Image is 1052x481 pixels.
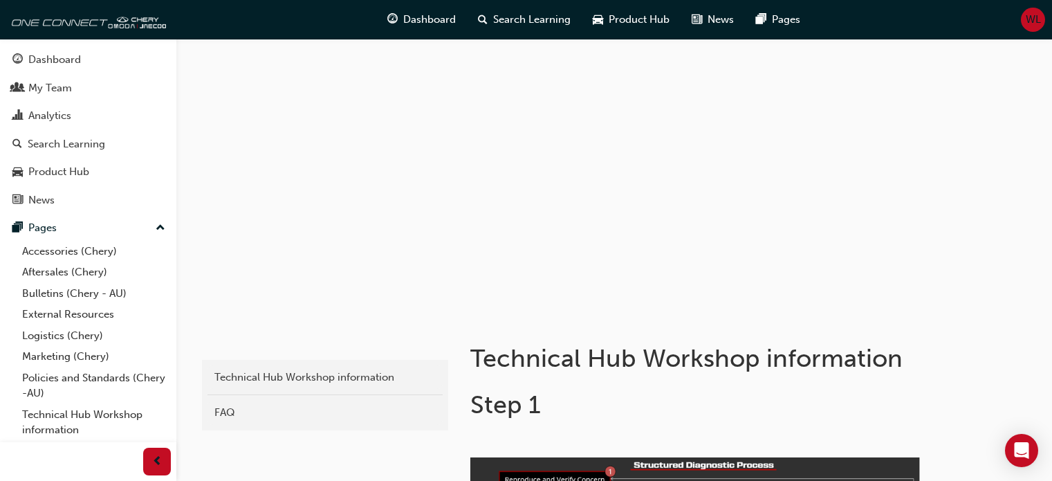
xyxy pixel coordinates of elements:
a: External Resources [17,304,171,325]
div: News [28,192,55,208]
span: Search Learning [493,12,571,28]
a: FAQ [207,401,443,425]
div: Analytics [28,108,71,124]
span: search-icon [12,138,22,151]
a: Product Hub [6,159,171,185]
a: My Team [6,75,171,101]
span: Dashboard [403,12,456,28]
span: Pages [772,12,800,28]
div: Search Learning [28,136,105,152]
span: guage-icon [12,54,23,66]
a: search-iconSearch Learning [467,6,582,34]
a: Dashboard [6,47,171,73]
span: prev-icon [152,453,163,471]
a: Bulletins (Chery - AU) [17,283,171,305]
div: Dashboard [28,52,81,68]
a: Policies and Standards (Chery -AU) [17,367,171,404]
button: Pages [6,215,171,241]
a: Analytics [6,103,171,129]
span: WL [1026,12,1041,28]
span: people-icon [12,82,23,95]
button: WL [1021,8,1045,32]
span: news-icon [12,194,23,207]
div: Product Hub [28,164,89,180]
span: car-icon [593,11,603,28]
a: Marketing (Chery) [17,346,171,367]
a: All Pages [17,441,171,462]
a: Technical Hub Workshop information [207,365,443,390]
a: Search Learning [6,131,171,157]
span: pages-icon [756,11,766,28]
span: News [708,12,734,28]
button: DashboardMy TeamAnalyticsSearch LearningProduct HubNews [6,44,171,215]
div: Open Intercom Messenger [1005,434,1038,467]
div: Technical Hub Workshop information [214,370,436,385]
img: oneconnect [7,6,166,33]
div: My Team [28,80,72,96]
span: Product Hub [609,12,670,28]
div: Pages [28,220,57,236]
a: guage-iconDashboard [376,6,467,34]
span: up-icon [156,219,165,237]
a: Aftersales (Chery) [17,262,171,283]
a: Logistics (Chery) [17,325,171,347]
span: car-icon [12,166,23,179]
a: Accessories (Chery) [17,241,171,262]
h1: Technical Hub Workshop information [470,343,924,374]
span: search-icon [478,11,488,28]
span: pages-icon [12,222,23,235]
span: chart-icon [12,110,23,122]
a: News [6,188,171,213]
a: news-iconNews [681,6,745,34]
span: news-icon [692,11,702,28]
a: car-iconProduct Hub [582,6,681,34]
span: guage-icon [387,11,398,28]
a: Technical Hub Workshop information [17,404,171,441]
div: FAQ [214,405,436,421]
span: Step 1 [470,390,541,419]
a: pages-iconPages [745,6,811,34]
